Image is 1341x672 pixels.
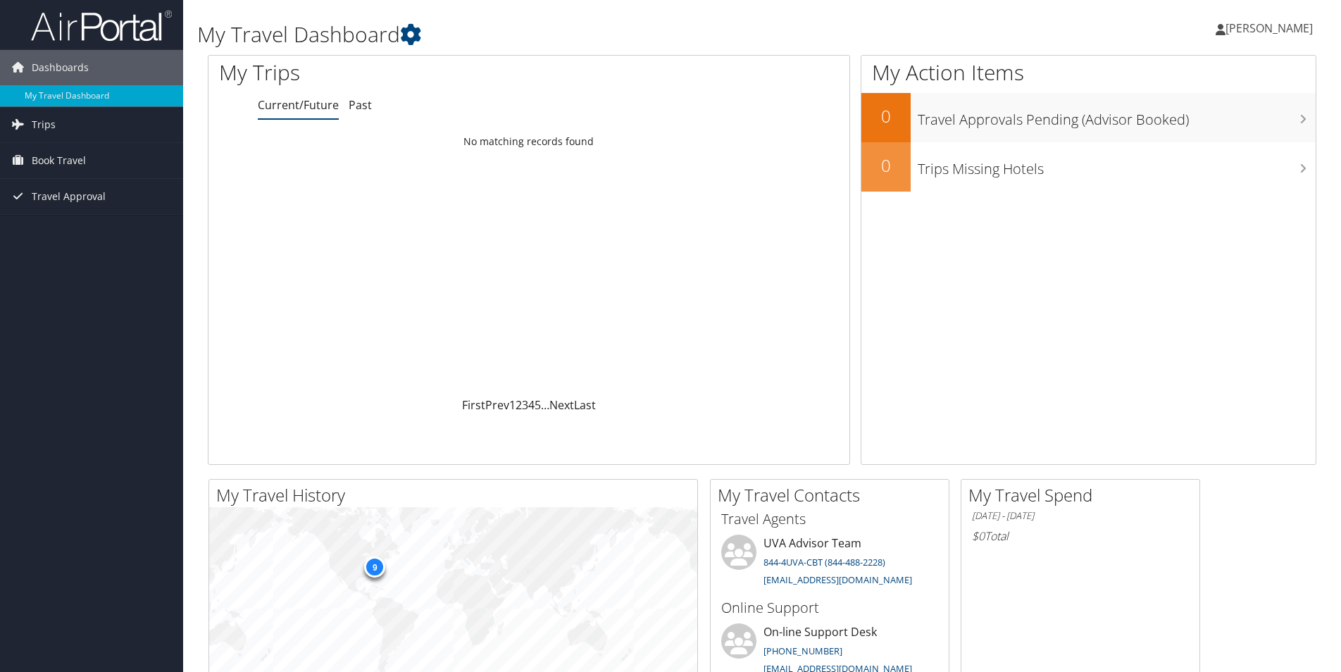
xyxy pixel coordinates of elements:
h2: My Travel Spend [968,483,1199,507]
span: Dashboards [32,50,89,85]
h2: My Travel History [216,483,697,507]
a: 2 [516,397,522,413]
span: Trips [32,107,56,142]
h1: My Action Items [861,58,1316,87]
a: 0Trips Missing Hotels [861,142,1316,192]
span: Book Travel [32,143,86,178]
h1: My Travel Dashboard [197,20,950,49]
span: $0 [972,528,985,544]
h3: Travel Approvals Pending (Advisor Booked) [918,103,1316,130]
a: 4 [528,397,535,413]
a: Last [574,397,596,413]
div: 9 [364,556,385,578]
h6: [DATE] - [DATE] [972,509,1189,523]
h2: 0 [861,104,911,128]
li: UVA Advisor Team [714,535,945,592]
h3: Online Support [721,598,938,618]
a: Prev [485,397,509,413]
h1: My Trips [219,58,572,87]
a: 5 [535,397,541,413]
span: Travel Approval [32,179,106,214]
a: 3 [522,397,528,413]
td: No matching records found [208,129,849,154]
h6: Total [972,528,1189,544]
a: [PERSON_NAME] [1216,7,1327,49]
a: [PHONE_NUMBER] [763,645,842,657]
h3: Travel Agents [721,509,938,529]
a: 1 [509,397,516,413]
a: 844-4UVA-CBT (844-488-2228) [763,556,885,568]
a: Next [549,397,574,413]
img: airportal-logo.png [31,9,172,42]
a: 0Travel Approvals Pending (Advisor Booked) [861,93,1316,142]
h2: My Travel Contacts [718,483,949,507]
span: … [541,397,549,413]
h3: Trips Missing Hotels [918,152,1316,179]
span: [PERSON_NAME] [1225,20,1313,36]
a: Current/Future [258,97,339,113]
a: [EMAIL_ADDRESS][DOMAIN_NAME] [763,573,912,586]
a: First [462,397,485,413]
h2: 0 [861,154,911,178]
a: Past [349,97,372,113]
